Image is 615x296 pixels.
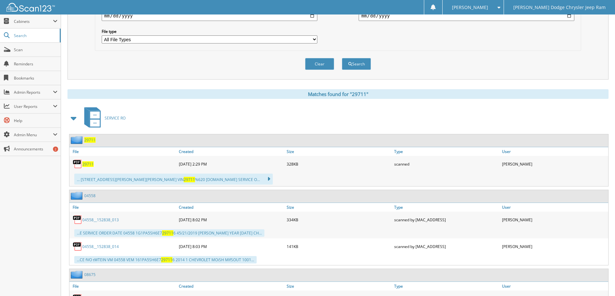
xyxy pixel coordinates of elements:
[14,75,57,81] span: Bookmarks
[84,137,96,143] a: 29711
[500,158,608,170] div: [PERSON_NAME]
[82,161,94,167] a: 29711
[53,147,58,152] div: 2
[80,105,126,131] a: SERVICE RO
[393,158,500,170] div: scanned
[285,282,393,291] a: Size
[73,159,82,169] img: PDF.png
[393,240,500,253] div: scanned by [MAC_ADDRESS]
[14,132,53,138] span: Admin Menu
[82,244,119,249] a: 04558__152838_014
[69,282,177,291] a: File
[14,47,57,53] span: Scan
[84,272,96,277] a: 08675
[285,158,393,170] div: 328KB
[500,282,608,291] a: User
[84,193,96,198] a: 04558
[342,58,371,70] button: Search
[177,240,285,253] div: [DATE] 8:03 PM
[67,89,609,99] div: Matches found for "29711"
[74,174,273,185] div: ... [STREET_ADDRESS][PERSON_NAME][PERSON_NAME] VIN %620 [DOMAIN_NAME] SERVICE O...
[393,147,500,156] a: Type
[14,33,56,38] span: Search
[71,192,84,200] img: folder2.png
[71,136,84,144] img: folder2.png
[69,203,177,212] a: File
[513,5,606,9] span: [PERSON_NAME] Dodge Chrysler Jeep Ram
[102,29,317,34] label: File type
[305,58,334,70] button: Clear
[184,177,195,182] span: 29711
[14,146,57,152] span: Announcements
[177,147,285,156] a: Created
[82,217,119,223] a: 04558__152838_013
[285,203,393,212] a: Size
[285,213,393,226] div: 334KB
[285,240,393,253] div: 141KB
[73,242,82,251] img: PDF.png
[14,118,57,123] span: Help
[162,230,173,236] span: 29711
[359,11,574,21] input: end
[393,213,500,226] div: scanned by [MAC_ADDRESS]
[14,104,53,109] span: User Reports
[500,203,608,212] a: User
[105,115,126,121] span: SERVICE RO
[452,5,488,9] span: [PERSON_NAME]
[393,203,500,212] a: Type
[6,3,55,12] img: scan123-logo-white.svg
[177,213,285,226] div: [DATE] 8:02 PM
[500,147,608,156] a: User
[393,282,500,291] a: Type
[14,90,53,95] span: Admin Reports
[74,256,257,263] div: ...CE fVO tWTEIN VM 04558 VEM 161PA5SH6E7 6 2014 1 CHEVROLET MOiSH MlfSOUT 1001...
[74,229,264,237] div: ...E SERVICE ORDER DATE 04558 1G1PA5SH6E7 6 45/21/2019 [PERSON_NAME] YEAR [DATE] CH...
[71,271,84,279] img: folder2.png
[177,203,285,212] a: Created
[102,11,317,21] input: start
[500,213,608,226] div: [PERSON_NAME]
[14,19,53,24] span: Cabinets
[161,257,172,263] span: 29711
[14,61,57,67] span: Reminders
[73,215,82,224] img: PDF.png
[285,147,393,156] a: Size
[177,282,285,291] a: Created
[69,147,177,156] a: File
[500,240,608,253] div: [PERSON_NAME]
[177,158,285,170] div: [DATE] 2:29 PM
